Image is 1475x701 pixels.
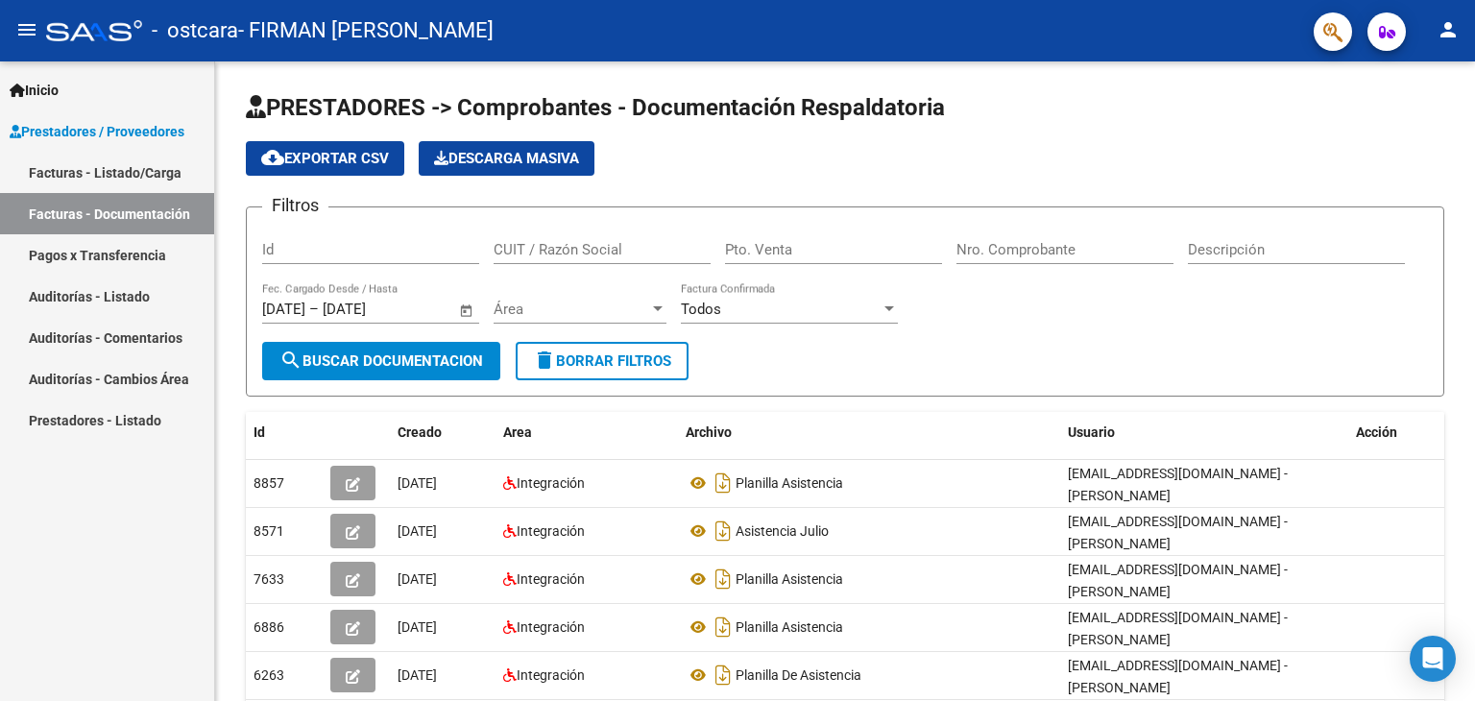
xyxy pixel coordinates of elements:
mat-icon: delete [533,349,556,372]
datatable-header-cell: Usuario [1060,412,1348,453]
span: – [309,301,319,318]
datatable-header-cell: Acción [1348,412,1444,453]
span: Integración [517,475,585,491]
span: Planilla Asistencia [736,619,843,635]
span: 8857 [254,475,284,491]
button: Open calendar [456,300,478,322]
app-download-masive: Descarga masiva de comprobantes (adjuntos) [419,141,594,176]
datatable-header-cell: Id [246,412,323,453]
button: Buscar Documentacion [262,342,500,380]
span: [EMAIL_ADDRESS][DOMAIN_NAME] - [PERSON_NAME] [1068,514,1288,551]
input: Fecha fin [323,301,416,318]
mat-icon: person [1437,18,1460,41]
span: Acción [1356,424,1397,440]
span: Prestadores / Proveedores [10,121,184,142]
span: Usuario [1068,424,1115,440]
i: Descargar documento [711,564,736,594]
span: [EMAIL_ADDRESS][DOMAIN_NAME] - [PERSON_NAME] [1068,562,1288,599]
input: Fecha inicio [262,301,305,318]
span: [DATE] [398,475,437,491]
button: Descarga Masiva [419,141,594,176]
span: Inicio [10,80,59,101]
button: Exportar CSV [246,141,404,176]
span: [DATE] [398,523,437,539]
span: PRESTADORES -> Comprobantes - Documentación Respaldatoria [246,94,945,121]
span: Borrar Filtros [533,352,671,370]
span: Planilla Asistencia [736,571,843,587]
span: - FIRMAN [PERSON_NAME] [238,10,494,52]
span: [DATE] [398,667,437,683]
span: Todos [681,301,721,318]
button: Borrar Filtros [516,342,689,380]
span: - ostcara [152,10,238,52]
mat-icon: menu [15,18,38,41]
datatable-header-cell: Creado [390,412,496,453]
span: Integración [517,667,585,683]
span: [EMAIL_ADDRESS][DOMAIN_NAME] - [PERSON_NAME] [1068,610,1288,647]
mat-icon: cloud_download [261,146,284,169]
i: Descargar documento [711,468,736,498]
span: Área [494,301,649,318]
mat-icon: search [279,349,302,372]
i: Descargar documento [711,660,736,690]
span: Id [254,424,265,440]
i: Descargar documento [711,612,736,642]
i: Descargar documento [711,516,736,546]
datatable-header-cell: Archivo [678,412,1060,453]
h3: Filtros [262,192,328,219]
span: Area [503,424,532,440]
span: [DATE] [398,619,437,635]
span: Creado [398,424,442,440]
span: [EMAIL_ADDRESS][DOMAIN_NAME] - [PERSON_NAME] [1068,466,1288,503]
span: 7633 [254,571,284,587]
span: [EMAIL_ADDRESS][DOMAIN_NAME] - [PERSON_NAME] [1068,658,1288,695]
span: Archivo [686,424,732,440]
span: Planilla Asistencia [736,475,843,491]
span: Planilla De Asistencia [736,667,861,683]
span: Asistencia Julio [736,523,829,539]
span: Integración [517,571,585,587]
span: [DATE] [398,571,437,587]
div: Open Intercom Messenger [1410,636,1456,682]
datatable-header-cell: Area [496,412,678,453]
span: 6263 [254,667,284,683]
span: Buscar Documentacion [279,352,483,370]
span: 6886 [254,619,284,635]
span: 8571 [254,523,284,539]
span: Integración [517,619,585,635]
span: Exportar CSV [261,150,389,167]
span: Descarga Masiva [434,150,579,167]
span: Integración [517,523,585,539]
